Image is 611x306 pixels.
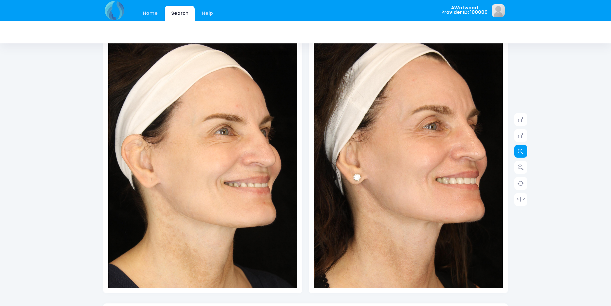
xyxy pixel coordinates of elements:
a: Help [196,6,219,21]
a: Home [137,6,164,21]
span: AWatwood Provider ID: 100000 [441,5,488,15]
a: Search [165,6,195,21]
a: > | < [514,193,527,206]
img: image [492,4,505,17]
